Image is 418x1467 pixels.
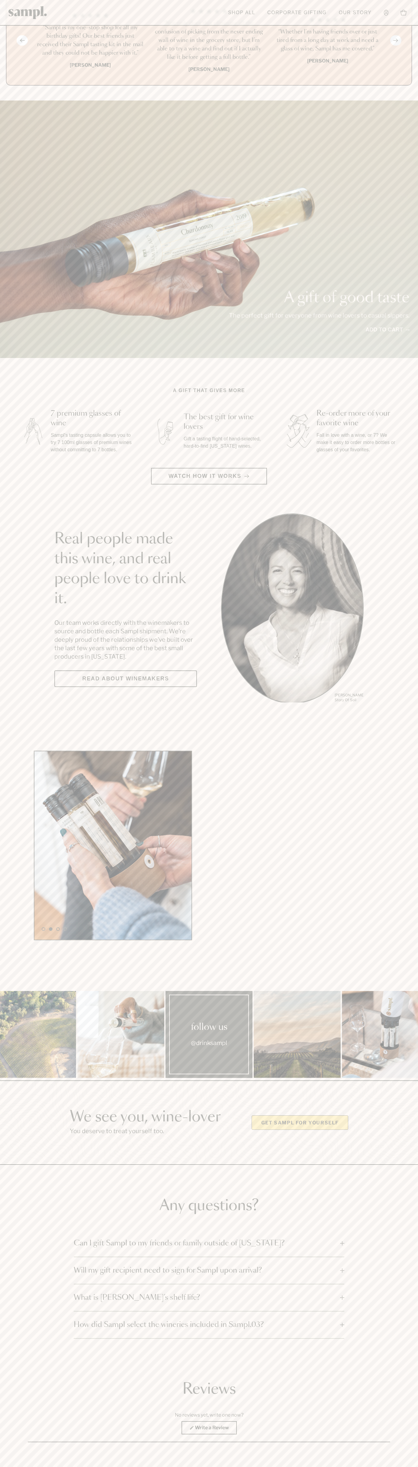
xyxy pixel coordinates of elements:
[336,6,375,19] a: Our Story
[34,751,191,940] div: slide 2
[317,409,399,428] h3: Re-order more of your favorite wine
[166,991,252,1078] a: 3 / 5
[307,58,348,64] b: [PERSON_NAME]
[155,19,264,62] h3: “Not only does this eliminate all the confusion of picking from the never ending wall of wine in ...
[36,8,145,73] li: 1 / 4
[173,387,245,394] h2: A gift that gives more
[19,1382,399,1397] h2: Reviews
[74,1199,344,1213] h2: Any questions?
[70,62,111,68] b: [PERSON_NAME]
[226,833,387,844] div: slide 2
[317,432,399,453] p: Fall in love with a wine, or 7? We make it easy to order more bottles or glasses of your favorites.
[264,6,330,19] a: Corporate Gifting
[74,1320,336,1330] span: How did Sampl select the wineries included in Sampl.03?
[74,1312,344,1338] button: How did Sampl select the wineries included in Sampl.03?
[28,1409,390,1443] div: Reviews
[254,991,341,1078] li: 4 / 5
[34,751,192,940] : carousel
[8,6,47,19] img: Sampl logo
[182,1421,237,1434] a: Write a Review
[74,1257,344,1284] button: Will my gift recipient need to sign for Sampl upon arrival?
[151,468,267,484] button: Watch how it works
[155,8,264,73] li: 2 / 4
[17,35,28,46] button: Previous slide
[252,1115,348,1130] a: Get Sampl for yourself
[70,1127,221,1135] p: You deserve to treat yourself too.
[74,1293,336,1302] span: What is [PERSON_NAME]’s shelf life?
[51,409,133,428] h3: 7 premium glasses of wine
[54,618,197,661] p: Our team works directly with the winemakers to source and bottle each Sampl shipment. We’re deepl...
[273,28,382,53] h3: “Whether I'm having friends over or just tired from a long day at work and need a glass of wine, ...
[225,6,258,19] a: Shop All
[226,823,384,877] : carousel
[191,1039,227,1047] span: @drinksampl
[390,35,401,46] button: Next slide
[191,1022,227,1033] span: follow us
[273,8,382,73] li: 3 / 4
[77,991,164,1078] li: 2 / 5
[74,1238,336,1248] span: Can I gift Sampl to my friends or family outside of [US_STATE]?
[36,24,145,57] h3: “Sampl is my one-stop shop for all my birthday gifts! Our best friends just received their Sampl ...
[229,291,410,305] p: A gift of good taste
[51,432,133,453] p: Sampl's tasting capsule allows you to try 7 100ml glasses of premium wines without committing to ...
[365,326,410,334] a: Add to cart
[70,1110,221,1124] h2: We see you, wine-lover
[54,529,197,609] h2: Real people made this wine, and real people love to drink it.
[226,844,387,855] div: slide 3
[74,1284,344,1311] button: What is [PERSON_NAME]’s shelf life?
[74,1230,344,1257] button: Can I gift Sampl to my friends or family outside of [US_STATE]?
[229,311,410,320] p: The perfect gift for everyone from wine lovers to casual sippers.
[74,1266,336,1275] span: Will my gift recipient need to sign for Sampl upon arrival?
[184,412,266,432] h3: The best gift for wine lovers
[188,66,230,72] b: [PERSON_NAME]
[54,670,197,687] a: Read about Winemakers
[226,823,387,833] div: slide 1
[335,693,364,702] p: [PERSON_NAME], Story Of Soil
[184,435,266,450] p: Gift a tasting flight of hand-selected, hard-to-find [US_STATE] wines.
[226,855,387,866] div: slide 4
[28,1411,390,1419] div: No reviews yet, write one now?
